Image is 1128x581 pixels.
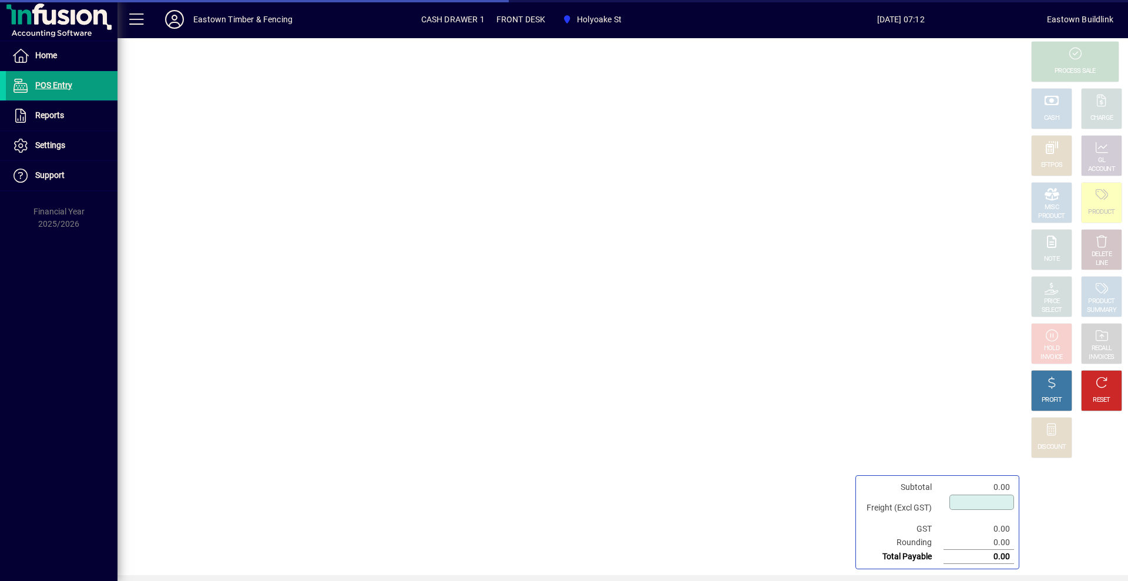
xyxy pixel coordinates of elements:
[861,481,944,494] td: Subtotal
[861,536,944,550] td: Rounding
[6,101,117,130] a: Reports
[1090,114,1113,123] div: CHARGE
[35,140,65,150] span: Settings
[6,161,117,190] a: Support
[1093,396,1110,405] div: RESET
[1040,353,1062,362] div: INVOICE
[35,80,72,90] span: POS Entry
[944,550,1014,564] td: 0.00
[1047,10,1113,29] div: Eastown Buildlink
[1044,255,1059,264] div: NOTE
[1038,212,1065,221] div: PRODUCT
[558,9,626,30] span: Holyoake St
[1089,353,1114,362] div: INVOICES
[35,110,64,120] span: Reports
[1044,114,1059,123] div: CASH
[1092,344,1112,353] div: RECALL
[861,494,944,522] td: Freight (Excl GST)
[1041,161,1063,170] div: EFTPOS
[1038,443,1066,452] div: DISCOUNT
[35,51,57,60] span: Home
[1096,259,1107,268] div: LINE
[1042,396,1062,405] div: PROFIT
[1055,67,1096,76] div: PROCESS SALE
[944,522,1014,536] td: 0.00
[35,170,65,180] span: Support
[496,10,546,29] span: FRONT DESK
[1088,165,1115,174] div: ACCOUNT
[861,550,944,564] td: Total Payable
[1087,306,1116,315] div: SUMMARY
[861,522,944,536] td: GST
[421,10,485,29] span: CASH DRAWER 1
[1098,156,1106,165] div: GL
[754,10,1047,29] span: [DATE] 07:12
[1092,250,1112,259] div: DELETE
[944,481,1014,494] td: 0.00
[1044,344,1059,353] div: HOLD
[156,9,193,30] button: Profile
[944,536,1014,550] td: 0.00
[577,10,622,29] span: Holyoake St
[193,10,293,29] div: Eastown Timber & Fencing
[6,41,117,70] a: Home
[1088,208,1114,217] div: PRODUCT
[1044,297,1060,306] div: PRICE
[1088,297,1114,306] div: PRODUCT
[1045,203,1059,212] div: MISC
[6,131,117,160] a: Settings
[1042,306,1062,315] div: SELECT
